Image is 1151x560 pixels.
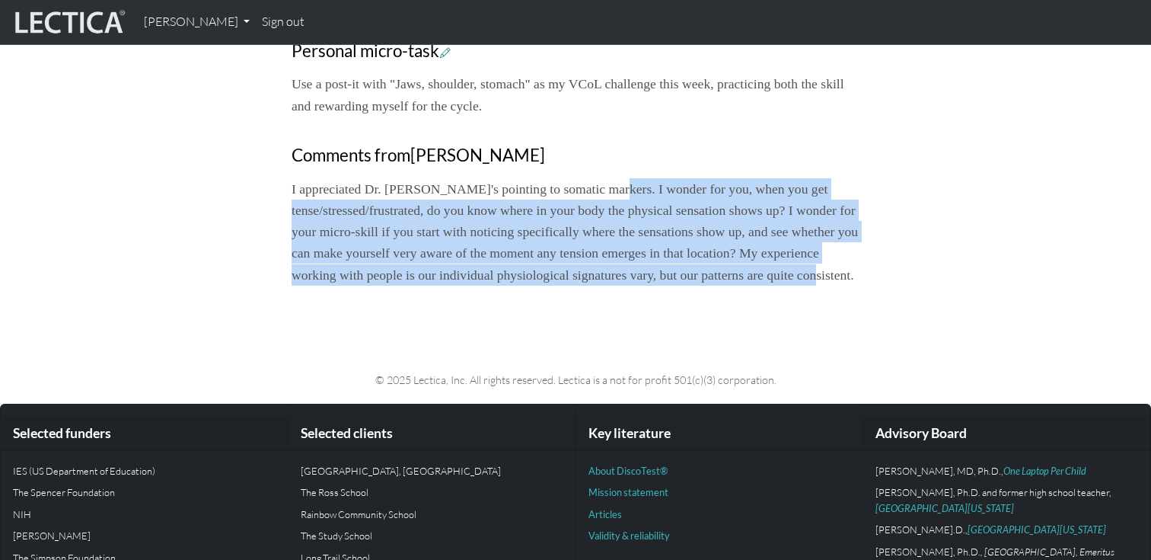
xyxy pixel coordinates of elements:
[13,507,276,522] p: NIH
[588,530,670,542] a: Validity & reliability
[588,465,668,477] a: About DiscoTest®
[301,485,563,500] p: The Ross School
[13,485,276,500] p: The Spencer Foundation
[1003,465,1086,477] a: One Laptop Per Child
[968,523,1106,536] a: [GEOGRAPHIC_DATA][US_STATE]
[11,8,126,37] img: lecticalive
[289,417,575,451] div: Selected clients
[292,41,859,62] h3: Personal micro-task
[410,145,545,165] span: [PERSON_NAME]
[875,544,1138,559] p: [PERSON_NAME], Ph.D.
[301,507,563,522] p: Rainbow Community School
[588,508,622,520] a: Articles
[875,463,1138,478] p: [PERSON_NAME], MD, Ph.D.,
[875,502,1014,514] a: [GEOGRAPHIC_DATA][US_STATE]
[588,486,668,498] a: Mission statement
[138,6,256,38] a: [PERSON_NAME]
[256,6,311,38] a: Sign out
[875,485,1138,516] p: [PERSON_NAME], Ph.D. and former high school teacher,
[863,417,1150,451] div: Advisory Board
[82,371,1069,389] p: © 2025 Lectica, Inc. All rights reserved. Lectica is a not for profit 501(c)(3) corporation.
[292,178,859,286] p: I appreciated Dr. [PERSON_NAME]'s pointing to somatic markers. I wonder for you, when you get ten...
[1,417,288,451] div: Selected funders
[576,417,863,451] div: Key literature
[301,463,563,478] p: [GEOGRAPHIC_DATA], [GEOGRAPHIC_DATA]
[13,463,276,478] p: IES (US Department of Education)
[13,528,276,543] p: [PERSON_NAME]
[875,522,1138,537] p: [PERSON_NAME].D.,
[292,73,859,116] p: Use a post-it with "Jaws, shoulder, stomach" as my VCoL challenge this week, practicing both the ...
[292,146,859,166] h3: Comments from
[980,546,1114,558] em: , [GEOGRAPHIC_DATA], Emeritus
[301,528,563,543] p: The Study School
